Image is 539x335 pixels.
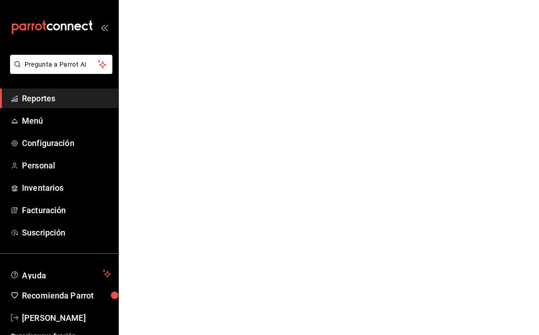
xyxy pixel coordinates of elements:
[22,312,111,324] span: [PERSON_NAME]
[22,289,111,302] span: Recomienda Parrot
[22,268,99,279] span: Ayuda
[100,24,108,31] button: open_drawer_menu
[22,226,111,239] span: Suscripción
[22,115,111,127] span: Menú
[22,159,111,172] span: Personal
[25,60,98,69] span: Pregunta a Parrot AI
[6,66,112,76] a: Pregunta a Parrot AI
[22,137,111,149] span: Configuración
[10,55,112,74] button: Pregunta a Parrot AI
[22,182,111,194] span: Inventarios
[22,204,111,216] span: Facturación
[22,92,111,105] span: Reportes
